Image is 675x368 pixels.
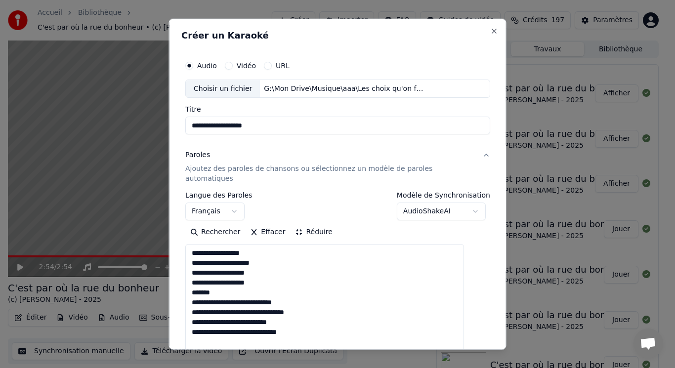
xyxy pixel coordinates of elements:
button: Réduire [290,224,337,240]
div: Choisir un fichier [186,80,260,97]
button: ParolesAjoutez des paroles de chansons ou sélectionnez un modèle de paroles automatiques [185,142,490,192]
label: URL [276,62,290,69]
label: Langue des Paroles [185,192,253,199]
label: Modèle de Synchronisation [396,192,490,199]
h2: Créer un Karaoké [181,31,494,40]
label: Titre [185,106,490,113]
p: Ajoutez des paroles de chansons ou sélectionnez un modèle de paroles automatiques [185,164,474,184]
button: Rechercher [185,224,245,240]
label: Audio [197,62,217,69]
label: Vidéo [236,62,255,69]
button: Effacer [245,224,290,240]
div: Paroles [185,150,210,160]
div: G:\Mon Drive\Musique\aaa\Les choix qu'on fait\Les choix qu'on fait - Sortie.mp3 [260,83,428,93]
